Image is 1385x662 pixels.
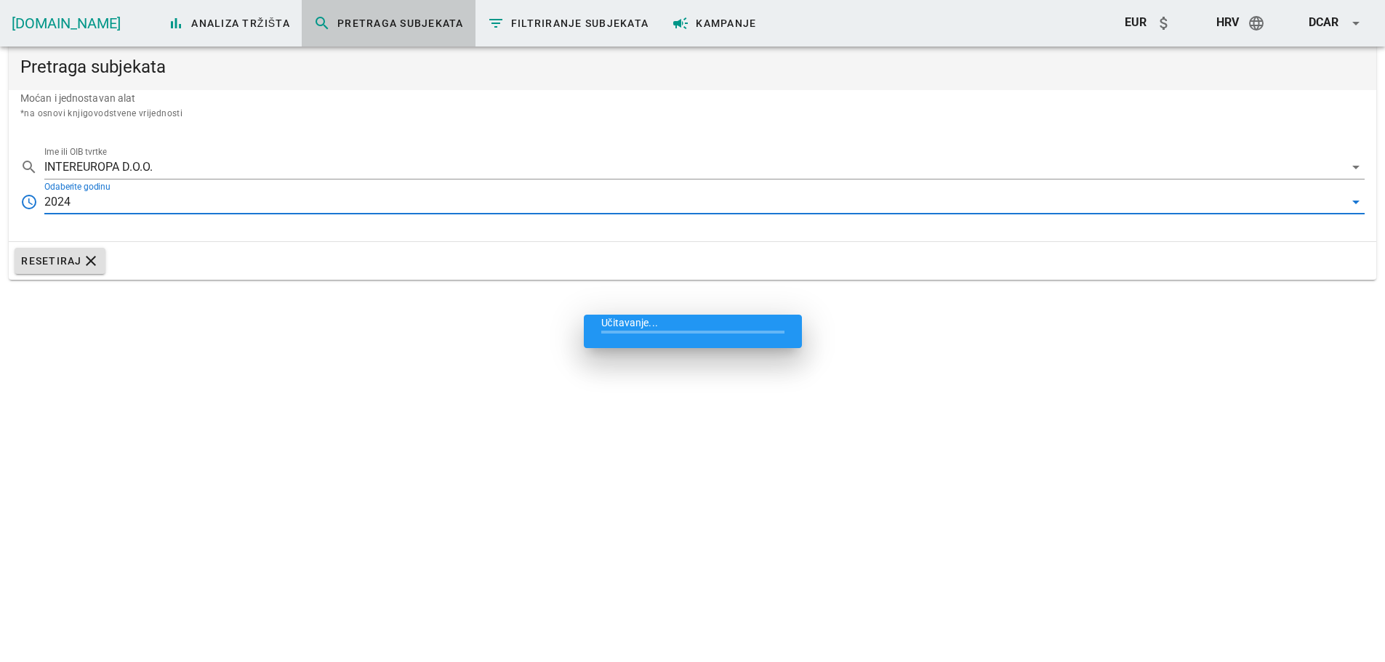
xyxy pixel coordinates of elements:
[44,190,1365,214] div: Odaberite godinu2024
[12,15,121,32] a: [DOMAIN_NAME]
[1309,15,1338,29] span: dcar
[487,15,505,32] i: filter_list
[1347,15,1365,32] i: arrow_drop_down
[167,15,290,32] span: Analiza tržišta
[20,252,100,270] span: Resetiraj
[487,15,649,32] span: Filtriranje subjekata
[1216,15,1239,29] span: hrv
[313,15,464,32] span: Pretraga subjekata
[1155,15,1173,32] i: attach_money
[1347,158,1365,176] i: arrow_drop_down
[167,15,185,32] i: bar_chart
[15,248,105,274] button: Resetiraj
[44,195,71,209] div: 2024
[20,106,1365,121] div: *na osnovi knjigovodstvene vrijednosti
[20,193,38,211] i: access_time
[9,44,1376,90] div: Pretraga subjekata
[584,315,802,348] div: Učitavanje...
[313,15,331,32] i: search
[1248,15,1265,32] i: language
[1125,15,1147,29] span: EUR
[20,158,38,176] i: search
[672,15,756,32] span: Kampanje
[82,252,100,270] i: clear
[9,90,1376,132] div: Moćan i jednostavan alat
[44,182,111,193] label: Odaberite godinu
[1347,193,1365,211] i: arrow_drop_down
[44,147,107,158] label: Ime ili OIB tvrtke
[672,15,689,32] i: campaign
